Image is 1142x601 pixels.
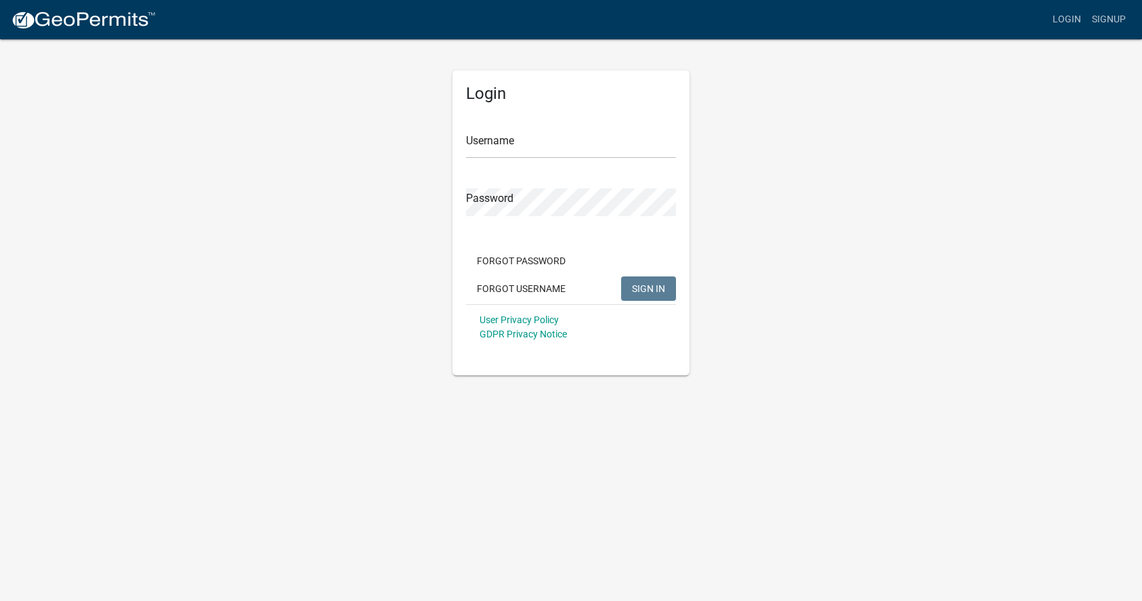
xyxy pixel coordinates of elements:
[466,276,576,301] button: Forgot Username
[632,283,665,293] span: SIGN IN
[480,314,559,325] a: User Privacy Policy
[466,84,676,104] h5: Login
[480,329,567,339] a: GDPR Privacy Notice
[466,249,576,273] button: Forgot Password
[1086,7,1131,33] a: Signup
[1047,7,1086,33] a: Login
[621,276,676,301] button: SIGN IN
